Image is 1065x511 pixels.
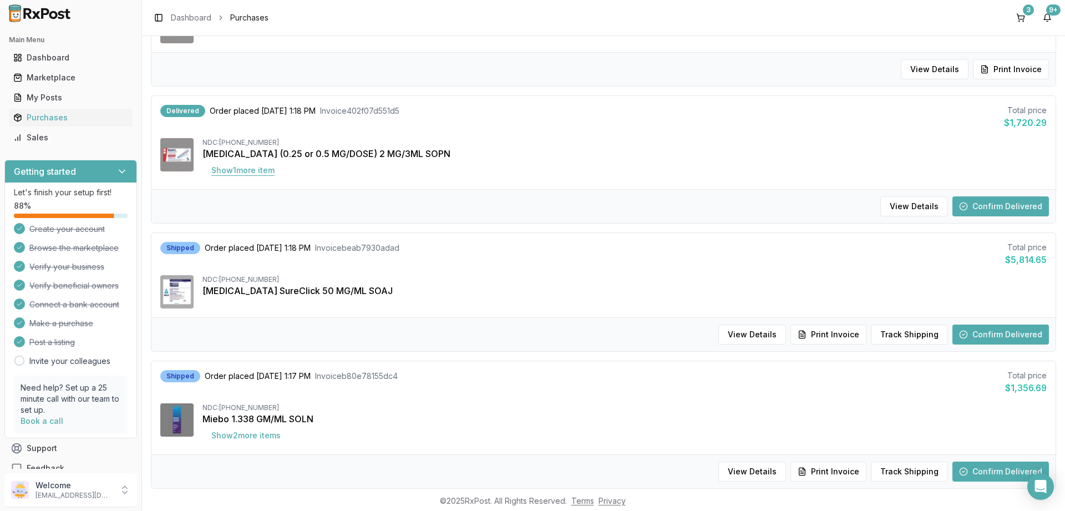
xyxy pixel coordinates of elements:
h2: Main Menu [9,36,133,44]
div: Shipped [160,242,200,254]
img: User avatar [11,481,29,499]
button: View Details [880,196,948,216]
div: $1,356.69 [1005,381,1047,394]
div: Shipped [160,370,200,382]
a: My Posts [9,88,133,108]
button: My Posts [4,89,137,107]
nav: breadcrumb [171,12,268,23]
button: View Details [718,462,786,482]
button: Track Shipping [871,462,948,482]
a: Terms [571,496,594,505]
span: Purchases [230,12,268,23]
span: Verify your business [29,261,104,272]
a: Privacy [599,496,626,505]
div: Open Intercom Messenger [1027,473,1054,500]
span: Create your account [29,224,105,235]
span: Order placed [DATE] 1:18 PM [205,242,311,254]
p: Need help? Set up a 25 minute call with our team to set up. [21,382,121,416]
div: [MEDICAL_DATA] SureClick 50 MG/ML SOAJ [202,284,1047,297]
div: $5,814.65 [1005,253,1047,266]
div: $1,720.29 [1004,116,1047,129]
p: [EMAIL_ADDRESS][DOMAIN_NAME] [35,491,113,500]
button: Print Invoice [973,59,1049,79]
a: Dashboard [9,48,133,68]
span: Feedback [27,463,64,474]
div: Purchases [13,112,128,123]
div: Delivered [160,105,205,117]
button: Print Invoice [790,325,866,345]
span: 88 % [14,200,31,211]
a: Dashboard [171,12,211,23]
button: 9+ [1038,9,1056,27]
span: Invoice b80e78155dc4 [315,371,398,382]
span: Browse the marketplace [29,242,119,254]
span: Post a listing [29,337,75,348]
div: Dashboard [13,52,128,63]
img: Ozempic (0.25 or 0.5 MG/DOSE) 2 MG/3ML SOPN [160,138,194,171]
button: Marketplace [4,69,137,87]
img: Enbrel SureClick 50 MG/ML SOAJ [160,275,194,308]
div: Marketplace [13,72,128,83]
span: Connect a bank account [29,299,119,310]
button: Support [4,438,137,458]
span: Order placed [DATE] 1:17 PM [205,371,311,382]
a: Invite your colleagues [29,356,110,367]
a: Purchases [9,108,133,128]
span: Verify beneficial owners [29,280,119,291]
button: View Details [901,59,968,79]
p: Let's finish your setup first! [14,187,128,198]
button: Confirm Delivered [952,196,1049,216]
div: [MEDICAL_DATA] (0.25 or 0.5 MG/DOSE) 2 MG/3ML SOPN [202,147,1047,160]
div: Total price [1004,105,1047,116]
a: Book a call [21,416,63,426]
button: Sales [4,129,137,146]
button: Confirm Delivered [952,462,1049,482]
span: Invoice 402f07d551d5 [320,105,399,117]
div: Sales [13,132,128,143]
span: Make a purchase [29,318,93,329]
div: NDC: [PHONE_NUMBER] [202,138,1047,147]
div: 3 [1023,4,1034,16]
img: Miebo 1.338 GM/ML SOLN [160,403,194,437]
div: NDC: [PHONE_NUMBER] [202,275,1047,284]
button: Show1more item [202,160,283,180]
a: Marketplace [9,68,133,88]
div: 9+ [1046,4,1061,16]
span: Order placed [DATE] 1:18 PM [210,105,316,117]
button: Confirm Delivered [952,325,1049,345]
button: Purchases [4,109,137,127]
h3: Getting started [14,165,76,178]
span: Invoice beab7930adad [315,242,399,254]
div: Miebo 1.338 GM/ML SOLN [202,412,1047,426]
button: 3 [1012,9,1029,27]
div: Total price [1005,370,1047,381]
div: NDC: [PHONE_NUMBER] [202,403,1047,412]
p: Welcome [35,480,113,491]
button: Print Invoice [790,462,866,482]
button: Feedback [4,458,137,478]
div: My Posts [13,92,128,103]
button: Show2more items [202,426,290,446]
button: View Details [718,325,786,345]
div: Total price [1005,242,1047,253]
a: Sales [9,128,133,148]
img: RxPost Logo [4,4,75,22]
button: Track Shipping [871,325,948,345]
button: Dashboard [4,49,137,67]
